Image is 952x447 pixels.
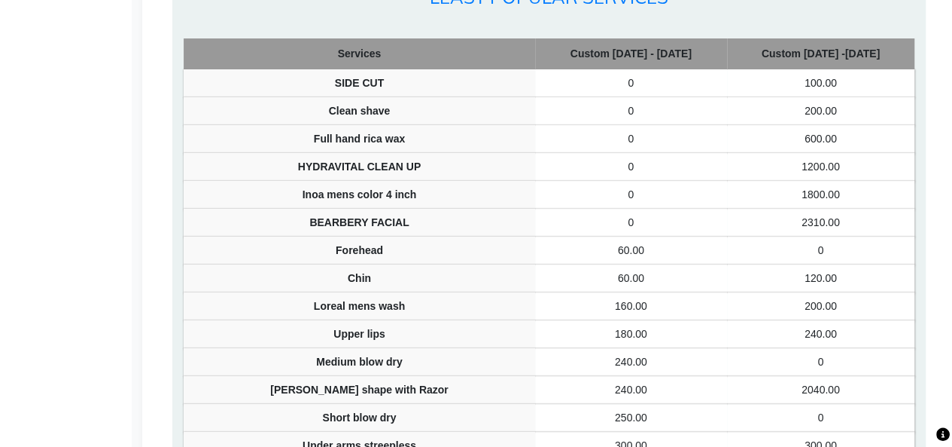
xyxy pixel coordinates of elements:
td: Forehead [184,237,535,265]
td: 0 [535,181,727,209]
td: Chin [184,265,535,292]
td: 2310.00 [727,209,914,237]
td: 60.00 [535,237,727,265]
td: 60.00 [535,265,727,292]
td: 0 [535,209,727,237]
td: HYDRAVITAL CLEAN UP [184,153,535,181]
td: Medium blow dry [184,348,535,376]
td: 0 [535,153,727,181]
td: Full hand rica wax [184,125,535,153]
td: 2040.00 [727,376,914,404]
th: Custom [DATE] - [DATE] [535,38,727,69]
td: Upper lips [184,320,535,348]
td: 1200.00 [727,153,914,181]
td: 0 [535,97,727,125]
td: 0 [727,348,914,376]
td: 0 [535,69,727,97]
td: 0 [535,125,727,153]
td: 100.00 [727,69,914,97]
td: Short blow dry [184,404,535,432]
td: 180.00 [535,320,727,348]
td: [PERSON_NAME] shape with Razor [184,376,535,404]
td: BEARBERY FACIAL [184,209,535,237]
td: 1800.00 [727,181,914,209]
th: Custom [DATE] -[DATE] [727,38,914,69]
td: 0 [727,404,914,432]
td: 200.00 [727,97,914,125]
td: Inoa mens color 4 inch [184,181,535,209]
td: 0 [727,237,914,265]
td: 250.00 [535,404,727,432]
td: SIDE CUT [184,69,535,97]
td: 120.00 [727,265,914,292]
td: 240.00 [727,320,914,348]
th: Services [184,38,535,69]
td: 160.00 [535,292,727,320]
td: Clean shave [184,97,535,125]
td: 200.00 [727,292,914,320]
td: 600.00 [727,125,914,153]
td: Loreal mens wash [184,292,535,320]
td: 240.00 [535,348,727,376]
td: 240.00 [535,376,727,404]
